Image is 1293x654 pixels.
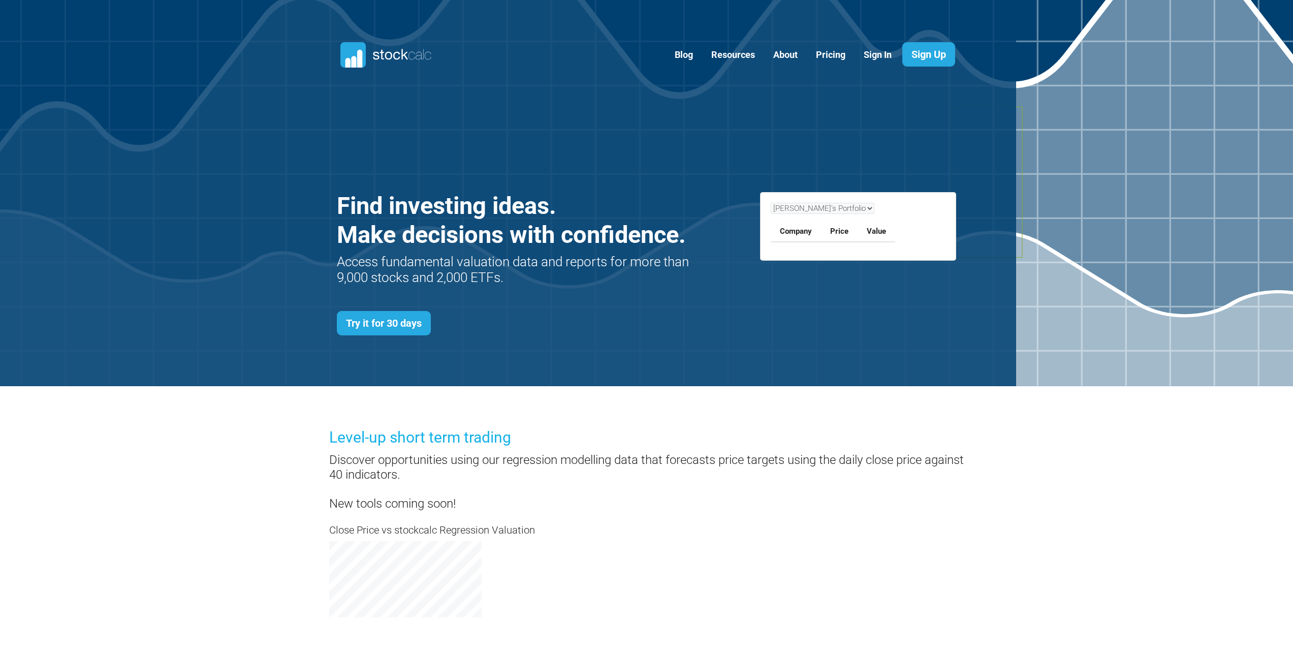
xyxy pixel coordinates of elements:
[856,43,899,68] a: Sign In
[337,311,431,335] a: Try it for 30 days
[858,222,895,242] th: Value
[771,222,821,242] th: Company
[337,254,692,286] h2: Access fundamental valuation data and reports for more than 9,000 stocks and 2,000 ETFs.
[329,523,964,537] h5: Close Price vs stockcalc Regression Valuation
[329,453,964,511] h4: Discover opportunities using our regression modelling data that forecasts price targets using the...
[821,222,858,242] th: Price
[902,42,955,67] a: Sign Up
[667,43,701,68] a: Blog
[766,43,805,68] a: About
[808,43,853,68] a: Pricing
[704,43,763,68] a: Resources
[337,192,692,249] h1: Find investing ideas. Make decisions with confidence.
